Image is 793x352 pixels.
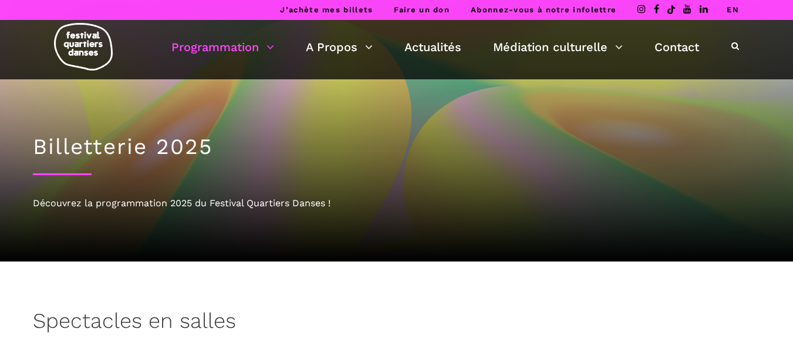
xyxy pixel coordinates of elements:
[33,134,761,160] h1: Billetterie 2025
[404,37,461,57] a: Actualités
[654,37,699,57] a: Contact
[171,37,274,57] a: Programmation
[33,309,236,338] h3: Spectacles en salles
[493,37,623,57] a: Médiation culturelle
[394,5,450,14] a: Faire un don
[306,37,373,57] a: A Propos
[33,196,761,211] div: Découvrez la programmation 2025 du Festival Quartiers Danses !
[54,23,113,71] img: logo-fqd-med
[727,5,739,14] a: EN
[471,5,616,14] a: Abonnez-vous à notre infolettre
[280,5,373,14] a: J’achète mes billets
